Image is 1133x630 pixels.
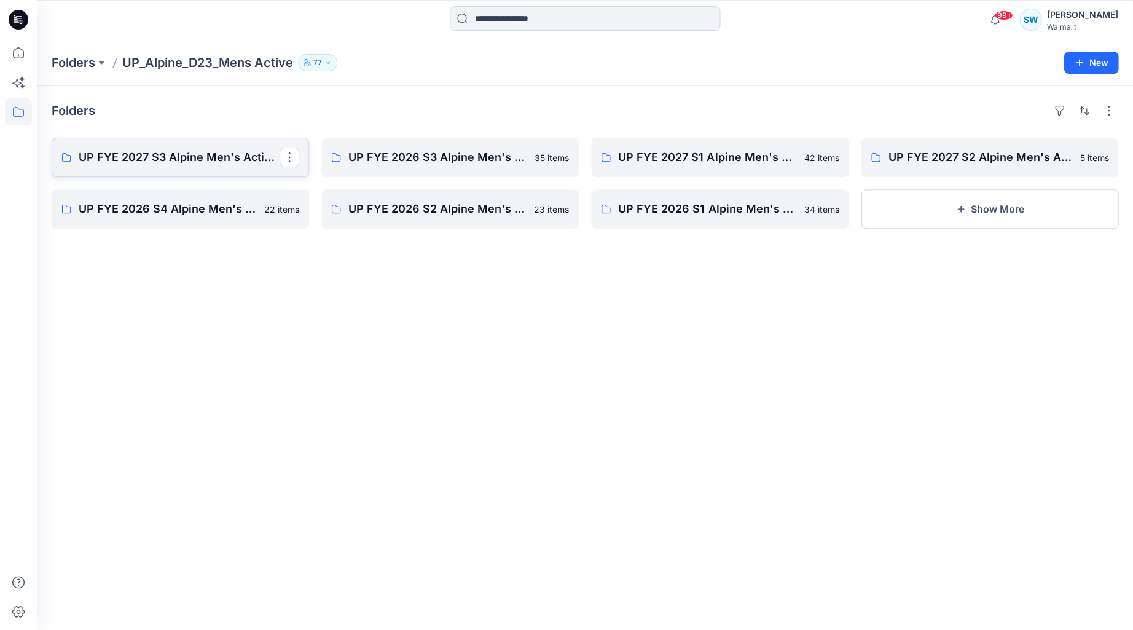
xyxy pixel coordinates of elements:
p: 22 items [264,203,299,216]
h4: Folders [52,103,95,118]
p: UP FYE 2026 S3 Alpine Men's Active Alpine [348,149,527,166]
div: [PERSON_NAME] [1046,7,1118,22]
p: UP FYE 2027 S1 Alpine Men's Active Alpine [618,149,796,166]
p: 34 items [804,203,839,216]
p: UP_Alpine_D23_Mens Active [122,54,293,71]
a: UP FYE 2027 S3 Alpine Men's Active Alpine [52,138,309,177]
div: SW [1019,9,1041,31]
p: 42 items [804,151,839,164]
p: 5 items [1080,151,1108,164]
a: UP FYE 2026 S2 Alpine Men's Active Alpine23 items [321,189,579,229]
p: 35 items [535,151,569,164]
button: 77 [298,54,337,71]
a: UP FYE 2026 S1 Alpine Men's Active Alpine34 items [591,189,849,229]
button: New [1064,52,1118,74]
a: Folders [52,54,95,71]
p: 23 items [534,203,569,216]
p: UP FYE 2026 S1 Alpine Men's Active Alpine [618,200,796,218]
a: UP FYE 2026 S3 Alpine Men's Active Alpine35 items [321,138,579,177]
span: 99+ [994,10,1013,20]
p: UP FYE 2027 S3 Alpine Men's Active Alpine [79,149,280,166]
p: UP FYE 2026 S2 Alpine Men's Active Alpine [348,200,527,218]
p: UP FYE 2026 S4 Alpine Men's Active Alpine [79,200,257,218]
p: UP FYE 2027 S2 Alpine Men's Active Alpine [888,149,1072,166]
a: UP FYE 2027 S2 Alpine Men's Active Alpine5 items [861,138,1118,177]
a: UP FYE 2026 S4 Alpine Men's Active Alpine22 items [52,189,309,229]
div: Walmart [1046,22,1118,31]
a: UP FYE 2027 S1 Alpine Men's Active Alpine42 items [591,138,849,177]
p: 77 [313,56,322,69]
button: Show More [861,189,1118,229]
